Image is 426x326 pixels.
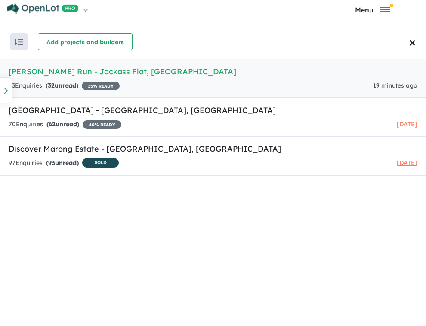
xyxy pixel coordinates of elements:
[397,120,417,128] span: [DATE]
[46,82,78,89] strong: ( unread)
[407,24,426,59] button: Close
[409,31,416,53] span: ×
[48,159,55,167] span: 93
[321,6,424,14] button: Toggle navigation
[38,33,133,50] button: Add projects and builders
[397,159,417,167] span: [DATE]
[46,159,79,167] strong: ( unread)
[9,104,417,116] h5: [GEOGRAPHIC_DATA] - [GEOGRAPHIC_DATA] , [GEOGRAPHIC_DATA]
[48,82,55,89] span: 32
[9,81,120,91] div: 53 Enquir ies
[82,158,119,168] span: SOLD
[83,120,121,129] span: 40 % READY
[9,158,119,169] div: 97 Enquir ies
[373,82,417,89] span: 19 minutes ago
[9,119,121,130] div: 70 Enquir ies
[15,39,23,45] img: sort.svg
[49,120,56,128] span: 62
[9,143,417,155] h5: Discover Marong Estate - [GEOGRAPHIC_DATA] , [GEOGRAPHIC_DATA]
[46,120,79,128] strong: ( unread)
[7,3,79,14] img: Openlot PRO Logo White
[82,82,120,90] span: 35 % READY
[9,66,417,77] h5: [PERSON_NAME] Run - Jackass Flat , [GEOGRAPHIC_DATA]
